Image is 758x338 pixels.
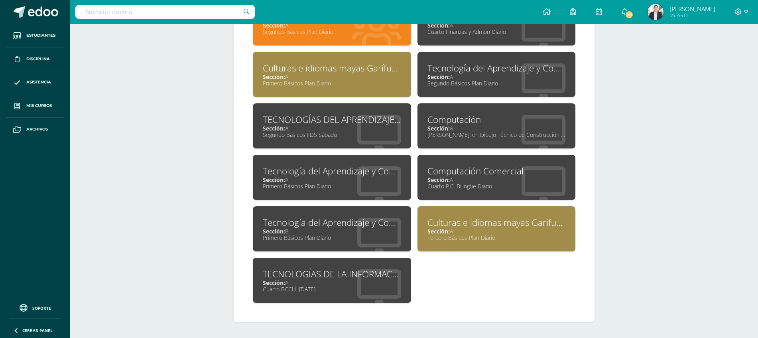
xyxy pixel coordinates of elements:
[263,176,401,184] div: A
[427,165,566,177] div: Computación Comercial
[427,73,566,81] div: A
[6,71,64,95] a: Asistencia
[263,79,401,87] div: Primero Básicos Plan Diario
[253,155,411,200] a: Tecnología del Aprendizaje y ComunicaciónSección:APrimero Básicos Plan Diario
[263,227,401,235] div: B
[263,113,401,126] div: TECNOLOGÍAS DEL APRENDIZAJE Y LA COMUNICACIÓN
[263,62,401,74] div: Culturas e idiomas mayas Garífuna y Xinca L2
[6,94,64,118] a: Mis cursos
[26,103,52,109] span: Mis cursos
[263,22,285,29] span: Sección:
[417,155,576,200] a: Computación ComercialSección:ACuarto P.C. Bilingüe Diario
[26,126,48,132] span: Archivos
[427,216,566,229] div: Culturas e idiomas mayas Garífuna y Xinca L2
[75,5,255,19] input: Busca un usuario...
[253,103,411,148] a: TECNOLOGÍAS DEL APRENDIZAJE Y LA COMUNICACIÓNSección:ASegundo Básicos FDS Sábado
[263,73,285,81] span: Sección:
[427,125,450,132] span: Sección:
[427,73,450,81] span: Sección:
[427,125,566,132] div: A
[263,234,401,241] div: Primero Básicos Plan Diario
[22,328,53,333] span: Cerrar panel
[417,206,576,251] a: Culturas e idiomas mayas Garífuna y Xinca L2Sección:ATercero Básicos Plan Diario
[648,4,663,20] img: 9c404a2ad2021673dbd18c145ee506f9.png
[263,279,401,287] div: A
[26,32,55,39] span: Estudiantes
[417,103,576,148] a: ComputaciónSección:A[PERSON_NAME]. en Dibujo Técnico de Construcción Diario
[427,176,450,184] span: Sección:
[669,5,715,13] span: [PERSON_NAME]
[427,62,566,74] div: Tecnología del Aprendizaje y Comunicación
[32,305,51,311] span: Soporte
[427,131,566,138] div: [PERSON_NAME]. en Dibujo Técnico de Construcción Diario
[263,73,401,81] div: A
[6,47,64,71] a: Disciplina
[263,125,401,132] div: A
[427,234,566,241] div: Tercero Básicos Plan Diario
[427,28,566,36] div: Cuarto Finanzas y Admon Diario
[263,176,285,184] span: Sección:
[263,268,401,280] div: TECNOLOGÍAS DE LA INFORMACIÓN Y LA COMUNICACIÓN
[427,22,450,29] span: Sección:
[427,182,566,190] div: Cuarto P.C. Bilingüe Diario
[253,52,411,97] a: Culturas e idiomas mayas Garífuna y Xinca L2Sección:APrimero Básicos Plan Diario
[26,56,50,62] span: Disciplina
[669,12,715,19] span: Mi Perfil
[417,52,576,97] a: Tecnología del Aprendizaje y ComunicaciónSección:ASegundo Básicos Plan Diario
[263,131,401,138] div: Segundo Básicos FDS Sábado
[26,79,51,85] span: Asistencia
[263,28,401,36] div: Segundo Básicos Plan Diario
[427,227,566,235] div: A
[263,216,401,229] div: Tecnología del Aprendizaje y Comunicación
[6,24,64,47] a: Estudiantes
[263,125,285,132] span: Sección:
[253,258,411,303] a: TECNOLOGÍAS DE LA INFORMACIÓN Y LA COMUNICACIÓNSección:ACuarto BCCLL [DATE]
[263,227,285,235] span: Sección:
[253,206,411,251] a: Tecnología del Aprendizaje y ComunicaciónSección:BPrimero Básicos Plan Diario
[6,118,64,141] a: Archivos
[263,285,401,293] div: Cuarto BCCLL [DATE]
[625,10,634,19] span: 28
[427,79,566,87] div: Segundo Básicos Plan Diario
[263,165,401,177] div: Tecnología del Aprendizaje y Comunicación
[263,279,285,287] span: Sección:
[263,182,401,190] div: Primero Básicos Plan Diario
[427,113,566,126] div: Computación
[263,22,401,29] div: A
[427,22,566,29] div: A
[427,176,566,184] div: A
[427,227,450,235] span: Sección:
[10,302,61,313] a: Soporte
